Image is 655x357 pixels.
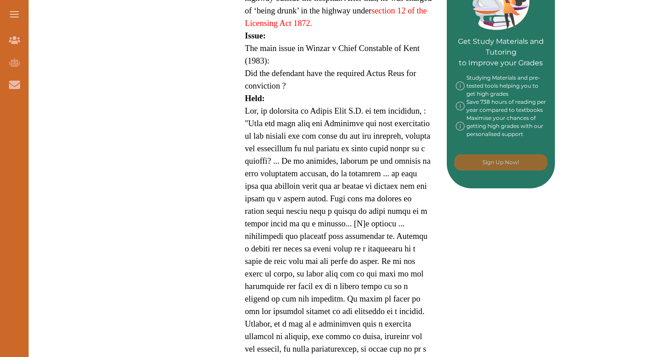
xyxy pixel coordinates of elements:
[456,74,465,98] img: info-img
[454,154,547,170] button: [object Object]
[245,43,420,65] span: The main issue in Winzar v Chief Constable of Kent (1983):
[456,114,546,138] div: Maximise your chances of getting high grades with our personalised support
[245,93,265,103] strong: Held:
[458,224,627,246] iframe: Reviews Badge Ribbon Widget
[456,74,546,98] div: Studying Materials and pre-tested tools helping you to get high grades
[456,11,546,68] p: Get Study Materials and Tutoring to Improve your Grades
[245,68,416,90] span: Did the defendant have the required Actus Reus for conviction ?
[483,158,519,166] p: Sign Up Now!
[456,98,465,114] img: info-img
[456,98,546,114] div: Save 738 hours of reading per year compared to textbooks
[456,114,465,138] img: info-img
[245,31,266,40] strong: Issue:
